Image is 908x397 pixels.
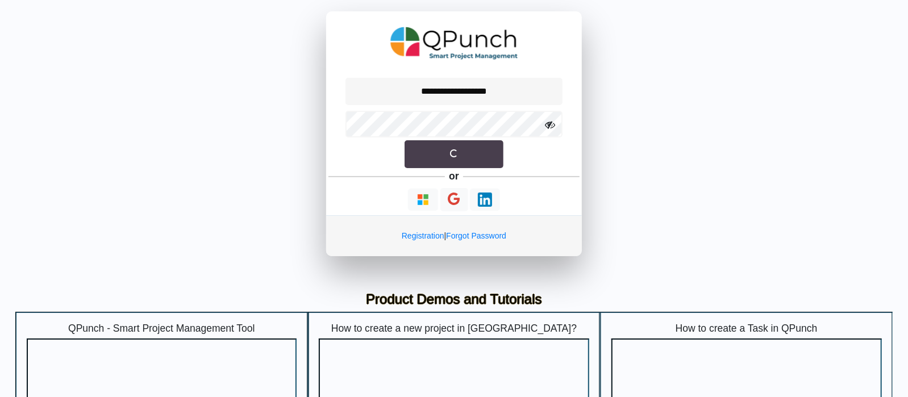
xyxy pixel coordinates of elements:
[27,323,297,335] h5: QPunch - Smart Project Management Tool
[24,291,884,308] h3: Product Demos and Tutorials
[402,231,444,240] a: Registration
[408,189,438,211] button: Continue With Microsoft Azure
[447,168,461,184] h5: or
[478,193,492,207] img: Loading...
[326,215,582,256] div: |
[440,188,468,211] button: Continue With Google
[470,189,500,211] button: Continue With LinkedIn
[390,23,518,64] img: QPunch
[446,231,506,240] a: Forgot Password
[611,323,882,335] h5: How to create a Task in QPunch
[416,193,430,207] img: Loading...
[319,323,589,335] h5: How to create a new project in [GEOGRAPHIC_DATA]?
